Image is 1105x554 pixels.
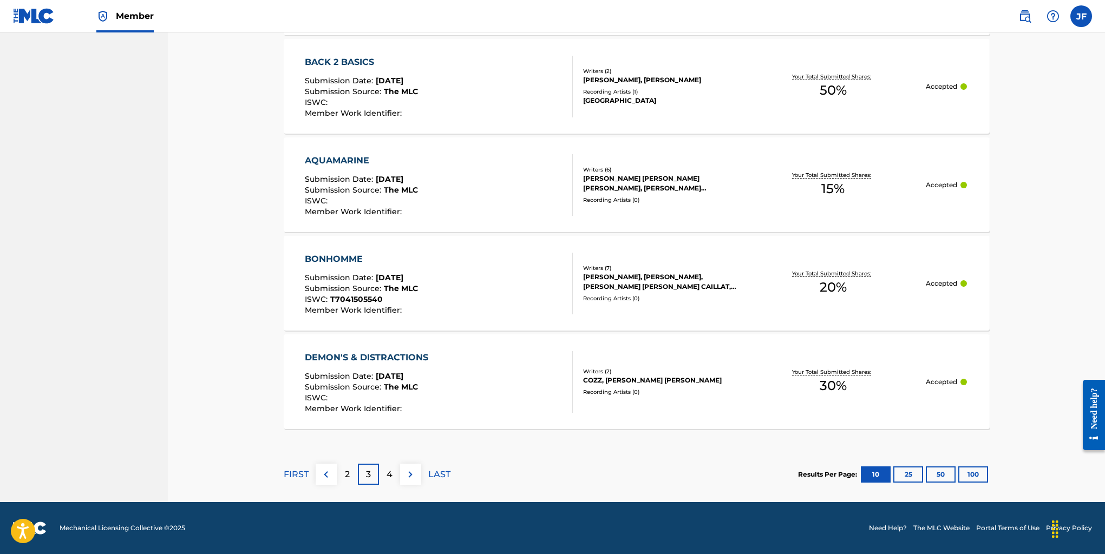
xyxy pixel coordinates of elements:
[1018,10,1031,23] img: search
[284,468,309,481] p: FIRST
[96,10,109,23] img: Top Rightsholder
[792,269,874,278] p: Your Total Submitted Shares:
[345,468,350,481] p: 2
[284,137,990,232] a: AQUAMARINESubmission Date:[DATE]Submission Source:The MLCISWC:Member Work Identifier:Writers (6)[...
[305,253,418,266] div: BONHOMME
[583,388,741,396] div: Recording Artists ( 0 )
[305,207,404,216] span: Member Work Identifier :
[305,76,376,85] span: Submission Date :
[305,154,418,167] div: AQUAMARINE
[926,82,957,91] p: Accepted
[60,523,185,533] span: Mechanical Licensing Collective © 2025
[284,236,990,331] a: BONHOMMESubmission Date:[DATE]Submission Source:The MLCISWC:T7041505540Member Work Identifier:Wri...
[305,305,404,315] span: Member Work Identifier :
[284,334,990,429] a: DEMON'S & DISTRACTIONSSubmission Date:[DATE]Submission Source:The MLCISWC:Member Work Identifier:...
[821,179,845,199] span: 15 %
[583,375,741,385] div: COZZ, [PERSON_NAME] [PERSON_NAME]
[583,196,741,204] div: Recording Artists ( 0 )
[116,10,154,22] span: Member
[792,72,874,81] p: Your Total Submitted Shares:
[366,468,371,481] p: 3
[861,466,891,483] button: 10
[583,88,741,96] div: Recording Artists ( 1 )
[583,96,741,105] div: [GEOGRAPHIC_DATA]
[305,97,330,107] span: ISWC :
[305,371,376,381] span: Submission Date :
[820,81,847,100] span: 50 %
[1047,10,1060,23] img: help
[583,367,741,375] div: Writers ( 2 )
[976,523,1039,533] a: Portal Terms of Use
[428,468,450,481] p: LAST
[376,76,403,85] span: [DATE]
[305,185,384,195] span: Submission Source :
[913,523,970,533] a: The MLC Website
[1014,5,1036,27] a: Public Search
[384,87,418,96] span: The MLC
[305,294,330,304] span: ISWC :
[384,185,418,195] span: The MLC
[798,470,860,479] p: Results Per Page:
[820,376,847,395] span: 30 %
[319,468,332,481] img: left
[583,264,741,272] div: Writers ( 7 )
[926,180,957,190] p: Accepted
[305,393,330,403] span: ISWC :
[1042,5,1064,27] div: Help
[284,39,990,134] a: BACK 2 BASICSSubmission Date:[DATE]Submission Source:The MLCISWC:Member Work Identifier:Writers (...
[1047,513,1064,545] div: Drag
[583,166,741,174] div: Writers ( 6 )
[869,523,907,533] a: Need Help?
[583,294,741,302] div: Recording Artists ( 0 )
[1046,523,1092,533] a: Privacy Policy
[376,174,403,184] span: [DATE]
[792,171,874,179] p: Your Total Submitted Shares:
[1051,502,1105,554] iframe: Chat Widget
[926,466,956,483] button: 50
[893,466,923,483] button: 25
[305,56,418,69] div: BACK 2 BASICS
[404,468,417,481] img: right
[1075,369,1105,461] iframe: Resource Center
[583,174,741,193] div: [PERSON_NAME] [PERSON_NAME] [PERSON_NAME], [PERSON_NAME] [PERSON_NAME], [PERSON_NAME], [PERSON_NA...
[305,351,434,364] div: DEMON'S & DISTRACTIONS
[305,174,376,184] span: Submission Date :
[583,272,741,292] div: [PERSON_NAME], [PERSON_NAME], [PERSON_NAME] [PERSON_NAME] CAILLAT, PIERRE [PERSON_NAME] [PERSON_N...
[926,377,957,387] p: Accepted
[13,522,47,535] img: logo
[387,468,393,481] p: 4
[305,196,330,206] span: ISWC :
[330,294,383,304] span: T7041505540
[13,8,55,24] img: MLC Logo
[305,404,404,413] span: Member Work Identifier :
[384,283,418,293] span: The MLC
[583,75,741,85] div: [PERSON_NAME], [PERSON_NAME]
[376,371,403,381] span: [DATE]
[820,278,847,297] span: 20 %
[1070,5,1092,27] div: User Menu
[792,368,874,376] p: Your Total Submitted Shares:
[305,273,376,282] span: Submission Date :
[305,382,384,392] span: Submission Source :
[305,283,384,293] span: Submission Source :
[305,87,384,96] span: Submission Source :
[376,273,403,282] span: [DATE]
[384,382,418,392] span: The MLC
[305,108,404,118] span: Member Work Identifier :
[958,466,988,483] button: 100
[926,279,957,288] p: Accepted
[583,67,741,75] div: Writers ( 2 )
